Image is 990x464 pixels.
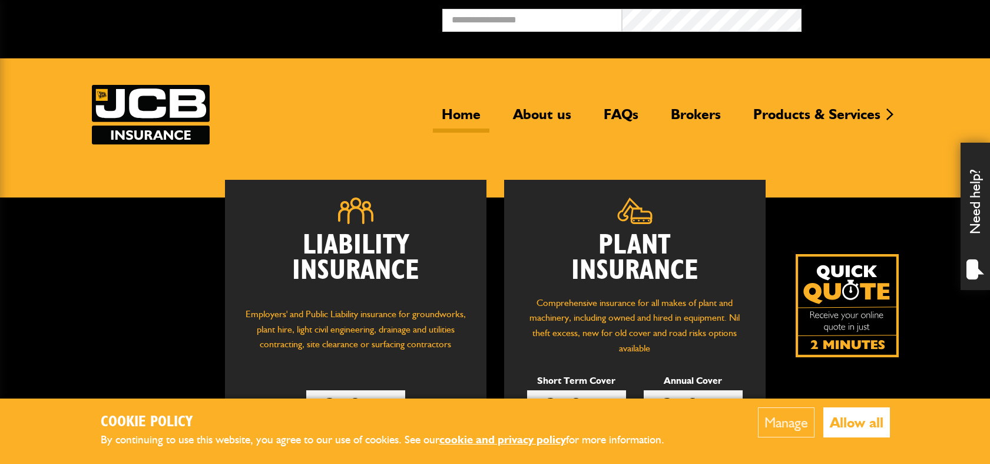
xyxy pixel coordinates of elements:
a: About us [504,106,580,133]
h2: Cookie Policy [101,413,684,432]
a: Get your insurance quote isn just 2-minutes [796,254,899,357]
p: Annual Cover [644,373,743,389]
p: Short Term Cover [527,373,626,389]
div: Need help? [961,143,990,290]
h2: Plant Insurance [522,233,748,284]
p: Comprehensive insurance for all makes of plant and machinery, including owned and hired in equipm... [522,295,748,356]
a: JCB Insurance Services [92,85,210,144]
a: Brokers [662,106,730,133]
button: Broker Login [802,9,981,27]
button: Allow all [823,407,890,437]
a: Get Quote [527,390,626,415]
a: Home [433,106,489,133]
p: Employers' and Public Liability insurance for groundworks, plant hire, light civil engineering, d... [243,307,469,363]
a: FAQs [595,106,647,133]
p: By continuing to use this website, you agree to our use of cookies. See our for more information. [101,431,684,449]
a: Get Quote [306,390,405,415]
a: cookie and privacy policy [439,433,566,446]
img: Quick Quote [796,254,899,357]
h2: Liability Insurance [243,233,469,295]
img: JCB Insurance Services logo [92,85,210,144]
button: Manage [758,407,814,437]
a: Get Quote [644,390,743,415]
a: Products & Services [744,106,889,133]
